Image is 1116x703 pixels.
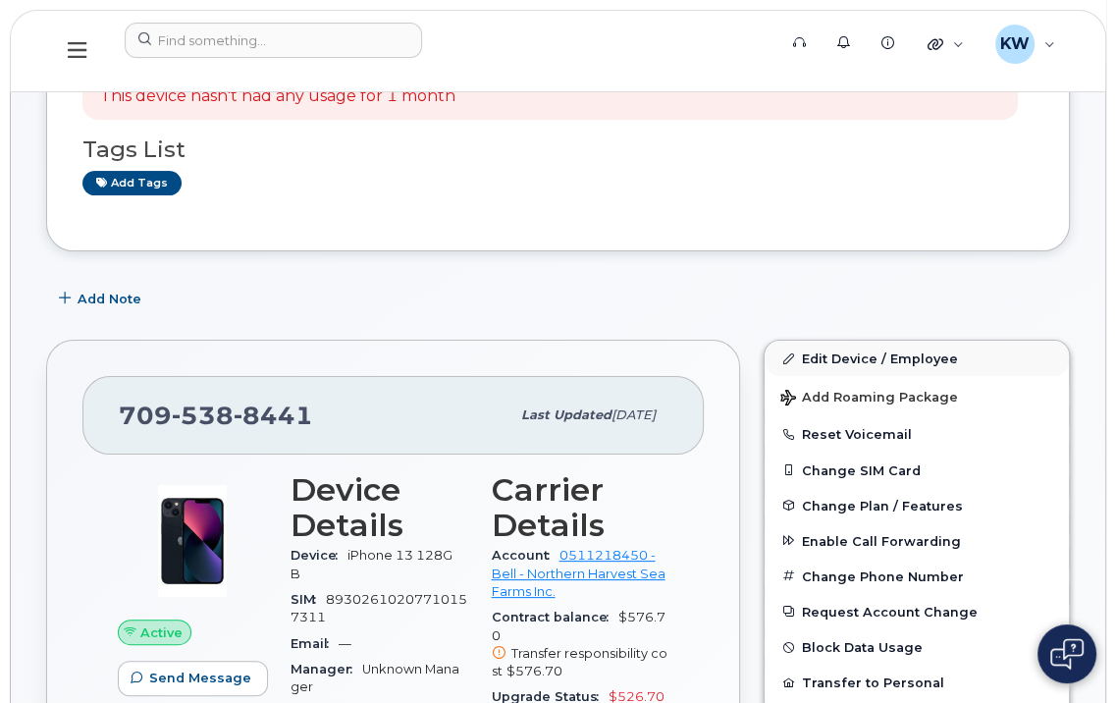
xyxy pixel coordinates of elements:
button: Block Data Usage [765,629,1069,665]
span: Device [291,548,347,563]
span: Transfer responsibility cost [492,646,667,678]
span: Send Message [149,669,251,687]
button: Transfer to Personal [765,665,1069,700]
span: 538 [172,401,234,430]
a: 0511218450 - Bell - Northern Harvest Sea Farms Inc. [492,548,665,599]
span: 709 [119,401,313,430]
span: Add Note [78,290,141,308]
span: Change Plan / Features [802,498,963,513]
span: Last updated [521,407,611,422]
span: — [339,636,351,651]
span: [DATE] [611,407,656,422]
span: 8441 [234,401,313,430]
span: Email [291,636,339,651]
div: Quicklinks [914,25,978,64]
span: Add Roaming Package [780,390,958,408]
span: iPhone 13 128GB [291,548,452,580]
a: Add tags [82,171,182,195]
span: $576.70 [506,664,562,678]
h3: Carrier Details [492,472,669,543]
input: Find something... [125,23,422,58]
span: 89302610207710157311 [291,592,467,624]
button: Enable Call Forwarding [765,523,1069,559]
div: kristina White [982,25,1069,64]
span: Manager [291,662,362,676]
button: Change SIM Card [765,453,1069,488]
span: Enable Call Forwarding [802,533,961,548]
h3: Tags List [82,137,1034,162]
img: Open chat [1050,638,1084,670]
button: Add Roaming Package [765,376,1069,416]
button: Add Note [46,281,158,316]
h3: Device Details [291,472,468,543]
span: $576.70 [492,610,669,680]
span: Account [492,548,559,563]
span: Unknown Manager [291,662,459,694]
span: KW [1000,32,1030,56]
span: Active [140,623,183,642]
a: Edit Device / Employee [765,341,1069,376]
img: image20231002-3703462-1ig824h.jpeg [133,482,251,600]
span: Contract balance [492,610,618,624]
p: This device hasn't had any usage for 1 month [100,85,455,108]
span: SIM [291,592,326,607]
button: Send Message [118,661,268,696]
button: Reset Voicemail [765,416,1069,452]
button: Change Plan / Features [765,488,1069,523]
button: Request Account Change [765,594,1069,629]
button: Change Phone Number [765,559,1069,594]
